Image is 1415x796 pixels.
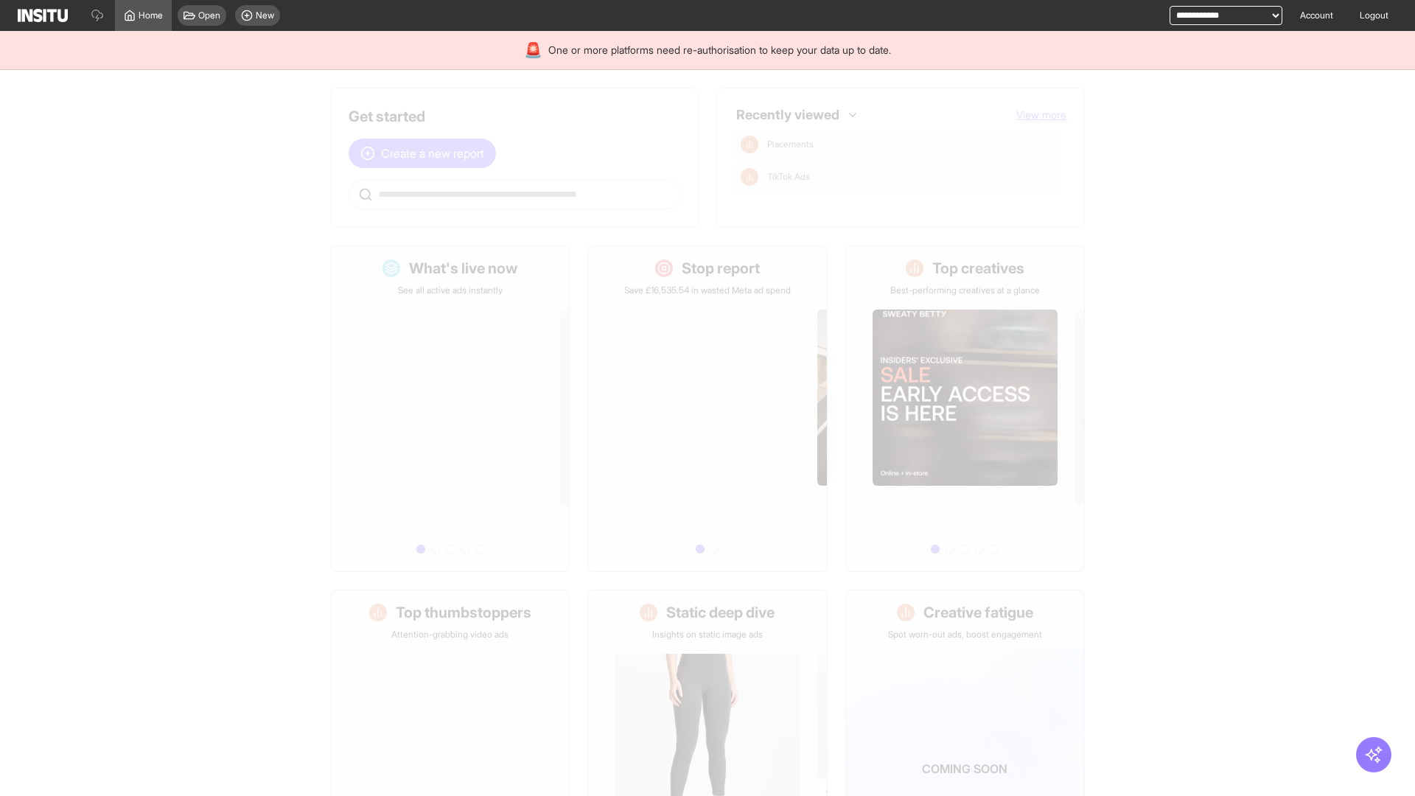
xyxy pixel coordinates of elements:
div: 🚨 [524,40,542,60]
span: Open [198,10,220,21]
span: Home [139,10,163,21]
span: One or more platforms need re-authorisation to keep your data up to date. [548,43,891,57]
img: Logo [18,9,68,22]
span: New [256,10,274,21]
